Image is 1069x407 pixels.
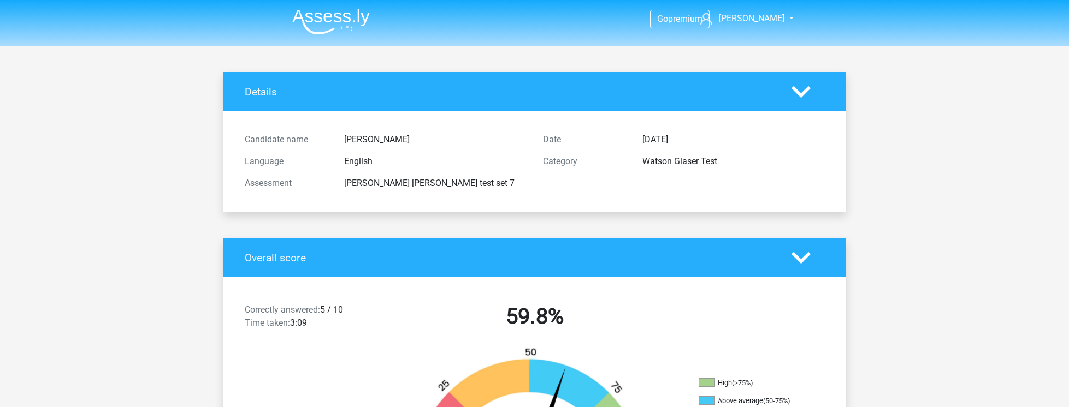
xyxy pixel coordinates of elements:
div: [DATE] [634,133,833,146]
h2: 59.8% [394,303,676,330]
div: Language [237,155,336,168]
span: Go [657,14,668,24]
div: Candidate name [237,133,336,146]
div: [PERSON_NAME] [336,133,535,146]
div: (50-75%) [763,397,790,405]
a: Gopremium [651,11,709,26]
div: Date [535,133,634,146]
h4: Overall score [245,252,775,264]
h4: Details [245,86,775,98]
div: English [336,155,535,168]
span: Time taken: [245,318,290,328]
div: Watson Glaser Test [634,155,833,168]
span: [PERSON_NAME] [719,13,784,23]
div: [PERSON_NAME] [PERSON_NAME] test set 7 [336,177,535,190]
li: Above average [699,396,808,406]
span: premium [668,14,702,24]
div: Category [535,155,634,168]
div: (>75%) [732,379,753,387]
li: High [699,378,808,388]
div: 5 / 10 3:09 [237,303,386,334]
span: Correctly answered: [245,304,320,315]
a: [PERSON_NAME] [696,12,785,25]
div: Assessment [237,177,336,190]
img: Assessly [292,9,370,34]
